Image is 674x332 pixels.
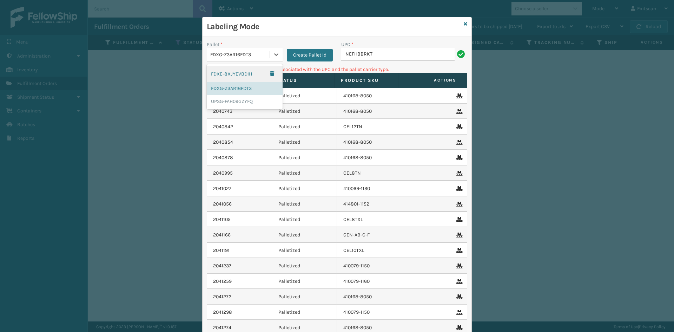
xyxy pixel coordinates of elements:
[337,104,402,119] td: 410168-8050
[213,262,231,269] a: 2041237
[337,305,402,320] td: 410079-1150
[337,150,402,165] td: 410168-8050
[207,41,223,48] label: Pallet
[272,196,337,212] td: Palletized
[272,150,337,165] td: Palletized
[272,88,337,104] td: Palletized
[210,51,270,58] div: FDXG-Z3AR16FDT3
[456,155,461,160] i: Remove From Pallet
[337,289,402,305] td: 410168-8050
[213,170,233,177] a: 2040995
[456,233,461,237] i: Remove From Pallet
[213,309,232,316] a: 2041298
[337,274,402,289] td: 410079-1160
[213,293,231,300] a: 2041272
[401,74,461,86] span: Actions
[213,201,232,208] a: 2041056
[456,202,461,207] i: Remove From Pallet
[337,227,402,243] td: GEN-AB-C-F
[456,186,461,191] i: Remove From Pallet
[272,274,337,289] td: Palletized
[337,181,402,196] td: 410069-1130
[337,88,402,104] td: 410168-8050
[213,324,231,331] a: 2041274
[272,258,337,274] td: Palletized
[456,294,461,299] i: Remove From Pallet
[272,165,337,181] td: Palletized
[213,232,231,239] a: 2041166
[272,305,337,320] td: Palletized
[337,196,402,212] td: 414801-1152
[272,227,337,243] td: Palletized
[213,278,232,285] a: 2041259
[456,248,461,253] i: Remove From Pallet
[207,66,467,73] p: Can't find any fulfillment orders associated with the UPC and the pallet carrier type.
[277,77,328,84] label: Status
[456,124,461,129] i: Remove From Pallet
[337,135,402,150] td: 410168-8050
[213,154,233,161] a: 2040878
[213,139,233,146] a: 2040854
[207,66,283,82] div: FDXE-8XJYEVBDIH
[272,212,337,227] td: Palletized
[456,325,461,330] i: Remove From Pallet
[213,185,231,192] a: 2041027
[272,181,337,196] td: Palletized
[207,95,283,108] div: UPSG-FAH09GZYFQ
[456,171,461,176] i: Remove From Pallet
[337,258,402,274] td: 410079-1150
[337,165,402,181] td: CEL8TN
[213,108,232,115] a: 2040743
[272,289,337,305] td: Palletized
[213,216,231,223] a: 2041105
[272,135,337,150] td: Palletized
[207,82,283,95] div: FDXG-Z3AR16FDT3
[456,140,461,145] i: Remove From Pallet
[272,119,337,135] td: Palletized
[456,263,461,268] i: Remove From Pallet
[456,93,461,98] i: Remove From Pallet
[213,123,233,130] a: 2040842
[456,279,461,284] i: Remove From Pallet
[213,247,230,254] a: 2041191
[272,243,337,258] td: Palletized
[341,41,353,48] label: UPC
[456,310,461,315] i: Remove From Pallet
[272,104,337,119] td: Palletized
[287,49,333,61] button: Create Pallet Id
[456,109,461,114] i: Remove From Pallet
[341,77,392,84] label: Product SKU
[337,243,402,258] td: CEL10TXL
[207,21,461,32] h3: Labeling Mode
[337,212,402,227] td: CEL8TXL
[337,119,402,135] td: CEL12TN
[456,217,461,222] i: Remove From Pallet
